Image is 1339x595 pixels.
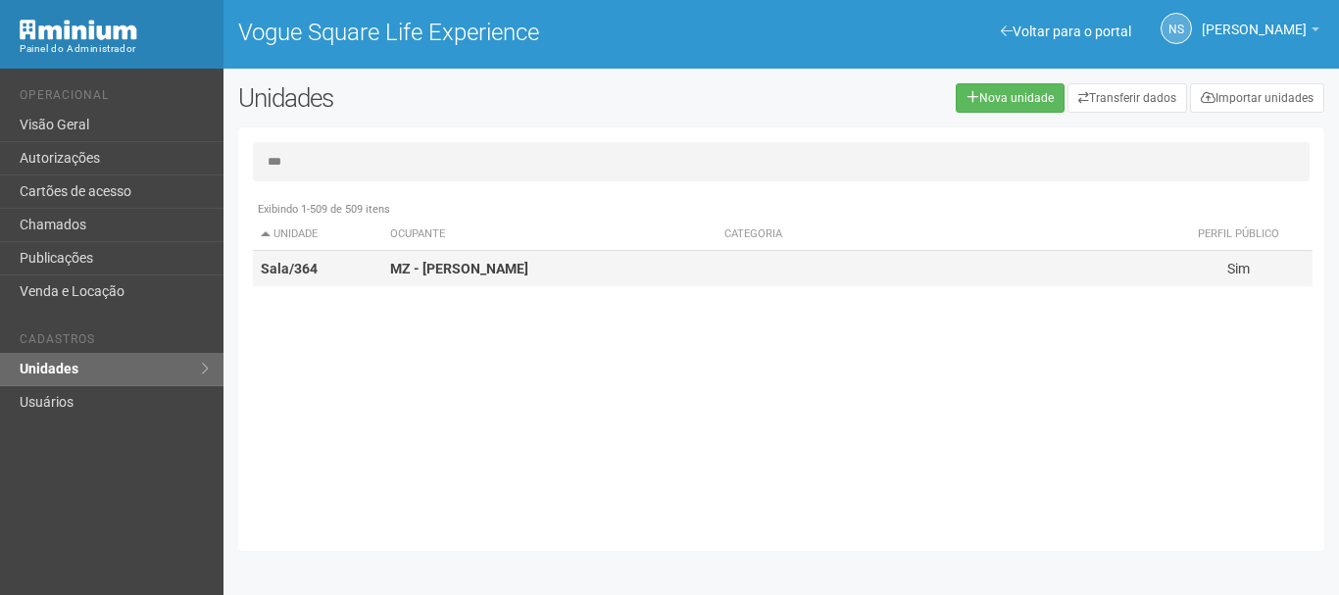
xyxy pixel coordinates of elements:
span: Sim [1227,261,1250,276]
img: Minium [20,20,137,40]
th: Categoria: activate to sort column ascending [717,219,1165,251]
strong: Sala/364 [261,261,318,276]
h1: Vogue Square Life Experience [238,20,767,45]
th: Perfil público: activate to sort column ascending [1165,219,1313,251]
a: Importar unidades [1190,83,1324,113]
a: Transferir dados [1067,83,1187,113]
a: [PERSON_NAME] [1202,25,1319,40]
strong: MZ - [PERSON_NAME] [390,261,528,276]
li: Cadastros [20,332,209,353]
a: NS [1161,13,1192,44]
div: Exibindo 1-509 de 509 itens [253,201,1313,219]
a: Voltar para o portal [1001,24,1131,39]
a: Nova unidade [956,83,1065,113]
th: Unidade: activate to sort column descending [253,219,382,251]
span: Nicolle Silva [1202,3,1307,37]
div: Painel do Administrador [20,40,209,58]
th: Ocupante: activate to sort column ascending [382,219,717,251]
h2: Unidades [238,83,673,113]
li: Operacional [20,88,209,109]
